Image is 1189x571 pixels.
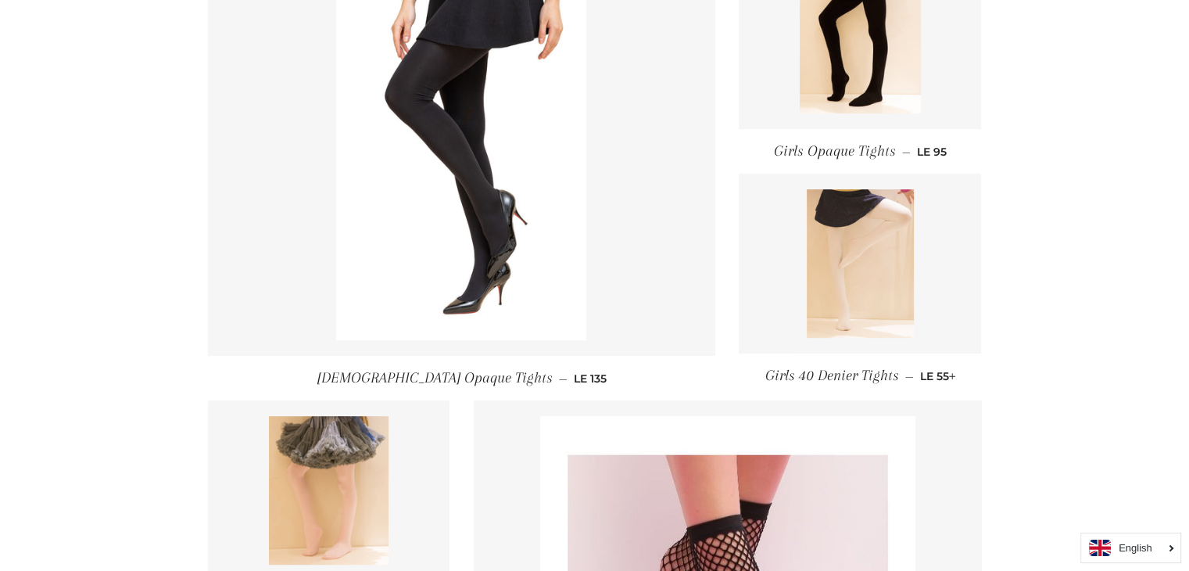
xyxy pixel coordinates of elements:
[904,369,913,383] span: —
[917,145,947,159] span: LE 95
[902,145,911,159] span: —
[558,372,567,386] span: —
[774,142,896,160] span: Girls Opaque Tights
[1089,540,1173,556] a: English
[208,356,716,400] a: [DEMOGRAPHIC_DATA] Opaque Tights — LE 135
[739,129,981,174] a: Girls Opaque Tights — LE 95
[1119,543,1152,553] i: English
[573,372,606,386] span: LE 135
[765,367,898,384] span: Girls 40 Denier Tights
[739,354,981,398] a: Girls 40 Denier Tights — LE 55
[317,369,552,386] span: [DEMOGRAPHIC_DATA] Opaque Tights
[919,369,955,383] span: LE 55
